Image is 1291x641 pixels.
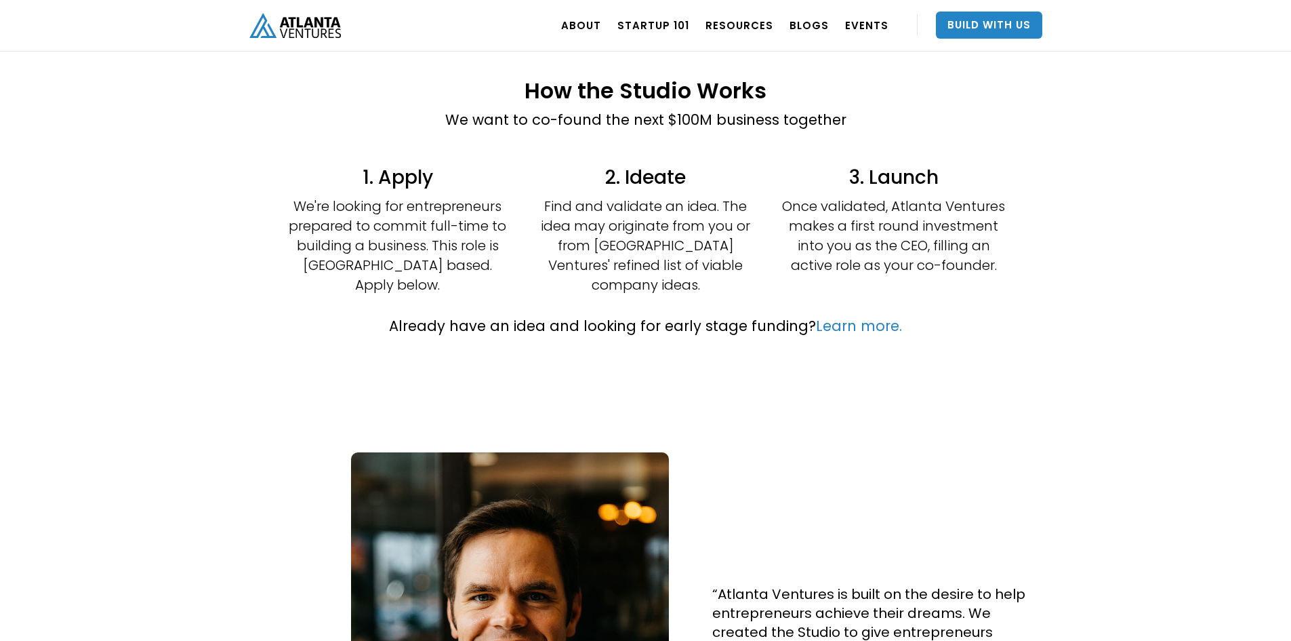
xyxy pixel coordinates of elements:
[445,109,846,131] p: We want to co-found the next $100M business together
[782,197,1006,275] p: Once validated, Atlanta Ventures makes a first round investment into you as the CEO, filling an a...
[561,6,601,44] a: ABOUT
[816,316,902,336] a: Learn more.
[286,197,510,295] p: We're looking for entrepreneurs prepared to commit full-time to building a business. This role is...
[445,79,846,102] h2: How the Studio Works
[705,6,773,44] a: RESOURCES
[286,165,510,190] h4: 1. Apply
[617,6,689,44] a: Startup 101
[790,6,829,44] a: BLOGS
[534,165,758,190] h4: 2. Ideate
[782,165,1006,190] h4: 3. Launch
[534,197,758,295] p: Find and validate an idea. The idea may originate from you or from [GEOGRAPHIC_DATA] Ventures' re...
[936,12,1042,39] a: Build With Us
[845,6,888,44] a: EVENTS
[389,315,902,337] p: Already have an idea and looking for early stage funding?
